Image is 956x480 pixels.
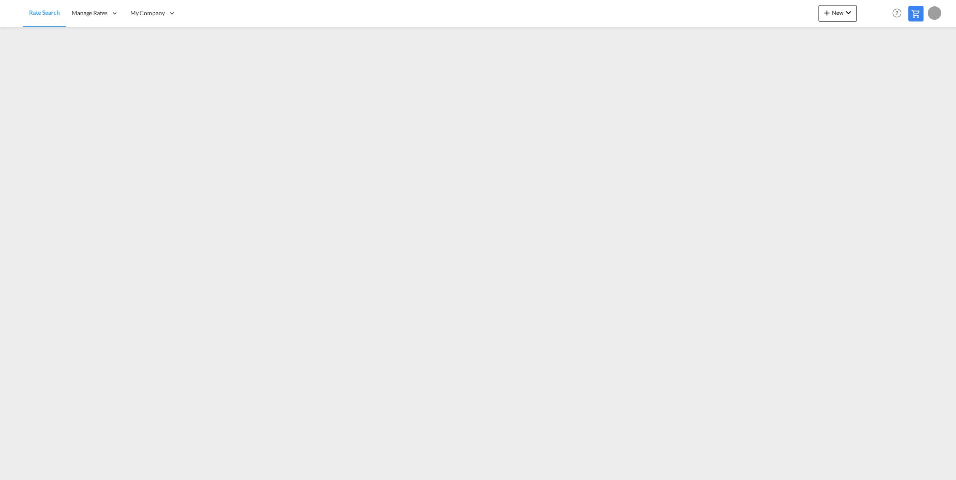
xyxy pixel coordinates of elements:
span: Manage Rates [72,9,108,17]
md-icon: icon-chevron-down [843,8,854,18]
md-icon: icon-plus 400-fg [822,8,832,18]
button: icon-plus 400-fgNewicon-chevron-down [819,5,857,22]
span: Help [890,6,904,20]
span: Rate Search [29,9,60,16]
div: Help [890,6,908,21]
span: My Company [130,9,165,17]
span: New [822,9,854,16]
